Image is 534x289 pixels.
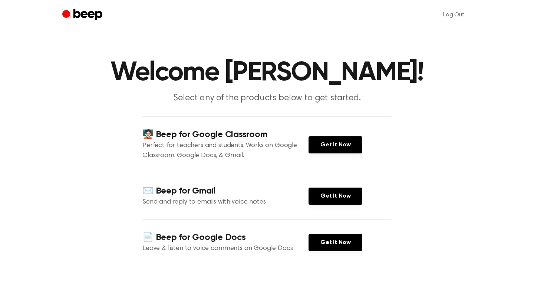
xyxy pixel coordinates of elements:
[309,136,362,153] a: Get It Now
[436,6,472,24] a: Log Out
[62,8,104,22] a: Beep
[77,59,457,86] h1: Welcome [PERSON_NAME]!
[142,185,309,197] h4: ✉️ Beep for Gmail
[142,244,309,254] p: Leave & listen to voice comments on Google Docs
[125,92,409,104] p: Select any of the products below to get started.
[142,197,309,207] p: Send and reply to emails with voice notes
[142,141,309,161] p: Perfect for teachers and students. Works on Google Classroom, Google Docs, & Gmail.
[309,234,362,251] a: Get It Now
[142,231,309,244] h4: 📄 Beep for Google Docs
[142,129,309,141] h4: 🧑🏻‍🏫 Beep for Google Classroom
[309,188,362,205] a: Get It Now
